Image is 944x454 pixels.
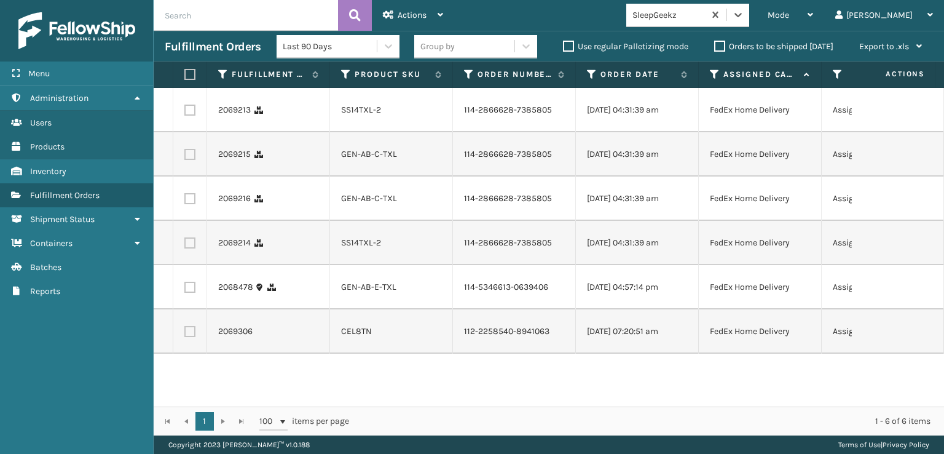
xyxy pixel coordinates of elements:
[453,88,576,132] td: 114-2866628-7385805
[576,177,699,221] td: [DATE] 04:31:39 am
[847,64,932,84] span: Actions
[218,193,251,205] a: 2069216
[478,69,552,80] label: Order Number
[30,93,88,103] span: Administration
[398,10,427,20] span: Actions
[165,39,261,54] h3: Fulfillment Orders
[768,10,789,20] span: Mode
[341,282,396,292] a: GEN-AB-E-TXL
[30,141,65,152] span: Products
[699,132,822,177] td: FedEx Home Delivery
[259,415,278,428] span: 100
[355,69,429,80] label: Product SKU
[218,325,253,338] a: 2069306
[218,237,251,249] a: 2069214
[883,440,929,449] a: Privacy Policy
[283,40,378,53] div: Last 90 Days
[714,41,833,52] label: Orders to be shipped [DATE]
[723,69,798,80] label: Assigned Carrier Service
[341,237,381,248] a: SS14TXL-2
[168,436,310,454] p: Copyright 2023 [PERSON_NAME]™ v 1.0.188
[30,286,60,297] span: Reports
[195,412,214,431] a: 1
[259,412,349,431] span: items per page
[453,265,576,309] td: 114-5346613-0639406
[576,265,699,309] td: [DATE] 04:57:14 pm
[366,415,930,428] div: 1 - 6 of 6 items
[699,309,822,354] td: FedEx Home Delivery
[18,12,135,49] img: logo
[30,262,61,273] span: Batches
[453,221,576,265] td: 114-2866628-7385805
[699,265,822,309] td: FedEx Home Delivery
[699,221,822,265] td: FedEx Home Delivery
[453,309,576,354] td: 112-2258540-8941063
[838,440,881,449] a: Terms of Use
[859,41,909,52] span: Export to .xls
[218,148,251,161] a: 2069215
[453,177,576,221] td: 114-2866628-7385805
[30,166,66,177] span: Inventory
[30,238,73,249] span: Containers
[341,193,397,204] a: GEN-AB-C-TXL
[420,40,455,53] div: Group by
[576,221,699,265] td: [DATE] 04:31:39 am
[576,309,699,354] td: [DATE] 07:20:51 am
[632,9,706,22] div: SleepGeekz
[576,88,699,132] td: [DATE] 04:31:39 am
[30,214,95,225] span: Shipment Status
[600,69,675,80] label: Order Date
[218,281,253,293] a: 2068478
[453,132,576,177] td: 114-2866628-7385805
[838,436,929,454] div: |
[28,68,50,79] span: Menu
[341,149,397,159] a: GEN-AB-C-TXL
[699,88,822,132] td: FedEx Home Delivery
[232,69,306,80] label: Fulfillment Order Id
[341,105,381,115] a: SS14TXL-2
[30,190,100,201] span: Fulfillment Orders
[341,326,372,337] a: CEL8TN
[30,117,52,128] span: Users
[699,177,822,221] td: FedEx Home Delivery
[576,132,699,177] td: [DATE] 04:31:39 am
[563,41,688,52] label: Use regular Palletizing mode
[218,104,251,116] a: 2069213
